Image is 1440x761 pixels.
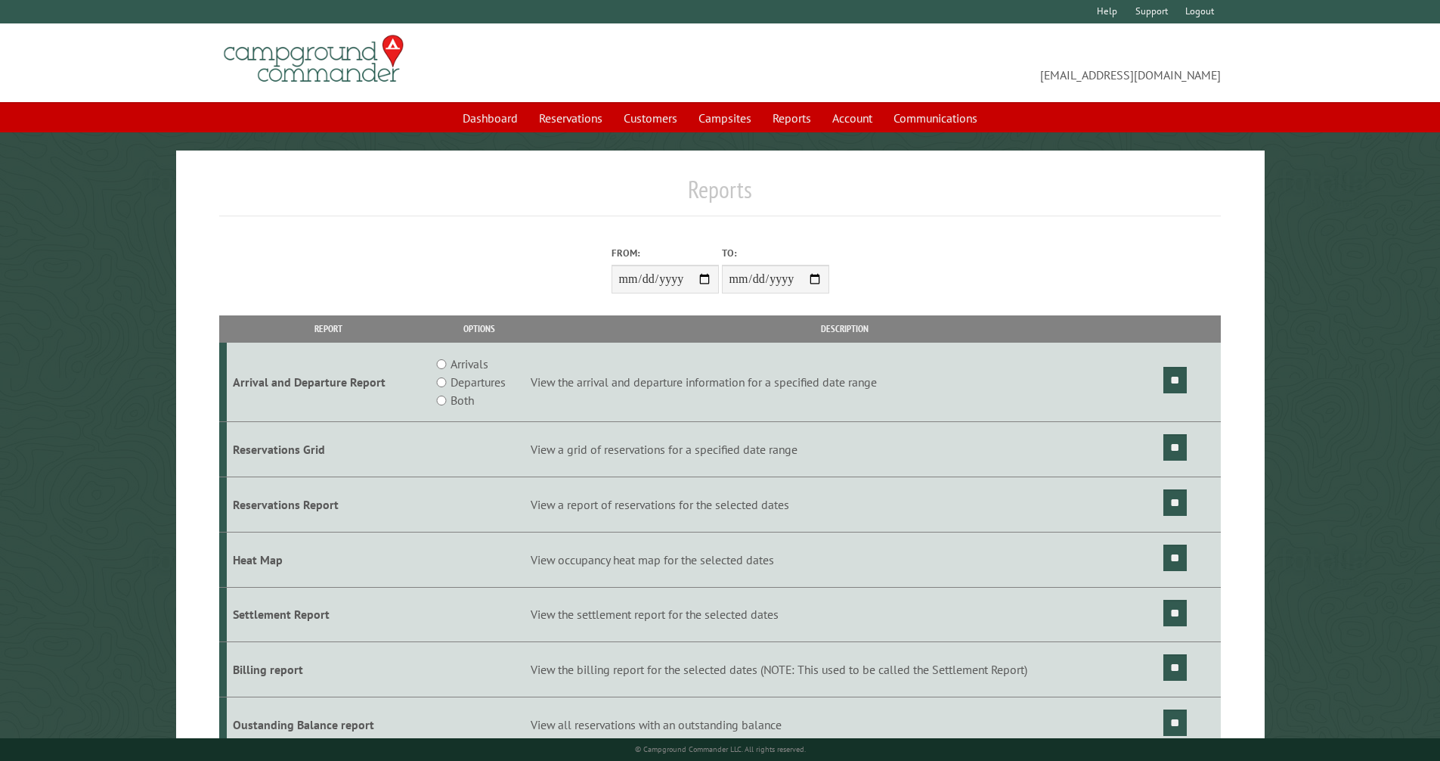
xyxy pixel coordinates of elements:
[635,744,806,754] small: © Campground Commander LLC. All rights reserved.
[528,532,1161,587] td: View occupancy heat map for the selected dates
[528,477,1161,532] td: View a report of reservations for the selected dates
[451,373,506,391] label: Departures
[689,104,760,132] a: Campsites
[227,642,430,697] td: Billing report
[528,422,1161,477] td: View a grid of reservations for a specified date range
[722,246,829,260] label: To:
[227,477,430,532] td: Reservations Report
[451,355,488,373] label: Arrivals
[615,104,686,132] a: Customers
[451,391,474,409] label: Both
[612,246,719,260] label: From:
[528,697,1161,753] td: View all reservations with an outstanding balance
[720,42,1222,84] span: [EMAIL_ADDRESS][DOMAIN_NAME]
[227,697,430,753] td: Oustanding Balance report
[227,422,430,477] td: Reservations Grid
[528,315,1161,342] th: Description
[884,104,986,132] a: Communications
[528,343,1161,422] td: View the arrival and departure information for a specified date range
[454,104,527,132] a: Dashboard
[528,587,1161,642] td: View the settlement report for the selected dates
[528,642,1161,697] td: View the billing report for the selected dates (NOTE: This used to be called the Settlement Report)
[763,104,820,132] a: Reports
[219,30,408,89] img: Campground Commander
[429,315,528,342] th: Options
[530,104,612,132] a: Reservations
[227,587,430,642] td: Settlement Report
[227,315,430,342] th: Report
[219,175,1222,216] h1: Reports
[227,532,430,587] td: Heat Map
[823,104,881,132] a: Account
[227,343,430,422] td: Arrival and Departure Report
